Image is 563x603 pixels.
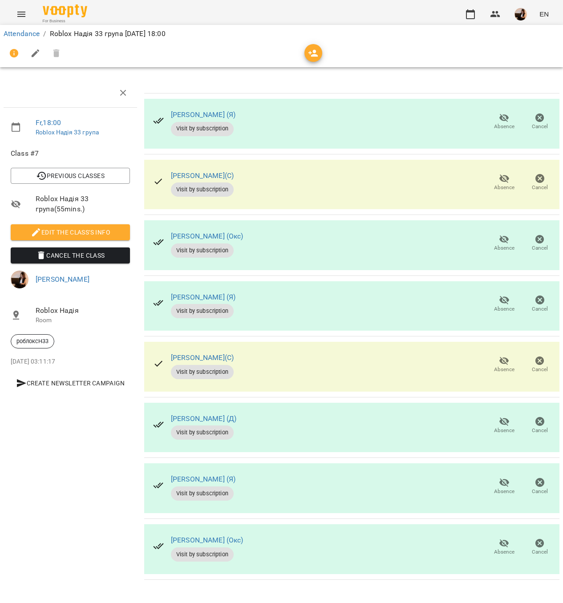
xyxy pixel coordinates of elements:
button: Absence [486,170,522,195]
span: Visit by subscription [171,490,234,498]
span: Visit by subscription [171,186,234,194]
span: Cancel [532,366,548,373]
img: f1c8304d7b699b11ef2dd1d838014dff.jpg [11,271,28,288]
span: Cancel [532,244,548,252]
li: / [43,28,46,39]
span: Roblox Надія 33 група ( 55 mins. ) [36,194,130,214]
span: Absence [494,366,514,373]
nav: breadcrumb [4,28,559,39]
span: Previous Classes [18,170,123,181]
span: Visit by subscription [171,125,234,133]
span: Absence [494,123,514,130]
button: Absence [486,231,522,256]
button: Absence [486,292,522,317]
div: роблоксН33 [11,334,54,348]
span: Absence [494,244,514,252]
span: Visit by subscription [171,368,234,376]
button: Edit the class's Info [11,224,130,240]
button: Create Newsletter Campaign [11,375,130,391]
span: Absence [494,548,514,556]
span: Absence [494,305,514,313]
button: EN [536,6,552,22]
span: Cancel [532,427,548,434]
button: Cancel [522,231,558,256]
p: [DATE] 03:11:17 [11,357,130,366]
span: роблоксН33 [11,337,54,345]
button: Absence [486,413,522,438]
img: f1c8304d7b699b11ef2dd1d838014dff.jpg [514,8,527,20]
button: Cancel [522,474,558,499]
span: Cancel [532,548,548,556]
button: Absence [486,352,522,377]
a: [PERSON_NAME] (Д) [171,414,237,423]
a: Fr , 18:00 [36,118,61,127]
a: [PERSON_NAME](С) [171,353,234,362]
button: Cancel [522,170,558,195]
a: [PERSON_NAME] [36,275,89,283]
span: Class #7 [11,148,130,159]
span: Create Newsletter Campaign [14,378,126,389]
a: [PERSON_NAME] (Окс) [171,536,243,544]
button: Absence [486,535,522,560]
span: Visit by subscription [171,550,234,558]
a: [PERSON_NAME] (Я) [171,293,236,301]
span: Roblox Надія [36,305,130,316]
img: Voopty Logo [43,4,87,17]
a: [PERSON_NAME] (Я) [171,110,236,119]
button: Cancel [522,535,558,560]
span: Absence [494,427,514,434]
button: Cancel [522,292,558,317]
button: Absence [486,474,522,499]
span: Cancel [532,123,548,130]
p: Room [36,316,130,325]
span: Cancel the class [18,250,123,261]
span: Cancel [532,184,548,191]
span: Cancel [532,488,548,495]
button: Cancel [522,109,558,134]
span: Visit by subscription [171,307,234,315]
button: Cancel [522,352,558,377]
p: Roblox Надія 33 група [DATE] 18:00 [50,28,166,39]
span: Visit by subscription [171,429,234,437]
span: EN [539,9,549,19]
a: [PERSON_NAME](С) [171,171,234,180]
span: Visit by subscription [171,247,234,255]
button: Cancel the class [11,247,130,263]
a: [PERSON_NAME] (Я) [171,475,236,483]
button: Cancel [522,413,558,438]
span: Edit the class's Info [18,227,123,238]
button: Menu [11,4,32,25]
span: Cancel [532,305,548,313]
span: Absence [494,184,514,191]
button: Previous Classes [11,168,130,184]
span: Absence [494,488,514,495]
a: [PERSON_NAME] (Окс) [171,232,243,240]
a: Attendance [4,29,40,38]
a: Roblox Надія 33 група [36,129,99,136]
span: For Business [43,18,87,24]
button: Absence [486,109,522,134]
